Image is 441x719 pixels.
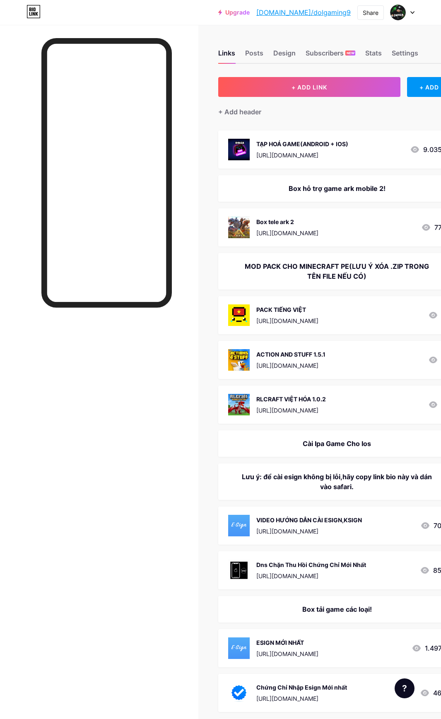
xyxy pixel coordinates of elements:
[228,637,250,659] img: ESIGN MỚI NHẤT
[228,304,250,326] img: PACK TIẾNG VIỆT
[256,316,318,325] div: [URL][DOMAIN_NAME]
[256,572,366,580] div: [URL][DOMAIN_NAME]
[228,515,250,536] img: VIDEO HƯỚNG DẪN CÀI ESIGN,KSIGN
[306,48,355,63] div: Subscribers
[228,217,250,238] img: Box tele ark 2
[218,107,261,117] div: + Add header
[365,48,382,63] div: Stats
[256,683,347,692] div: Chứng Chỉ Nhập Esign Mới nhất
[245,48,263,63] div: Posts
[256,350,325,359] div: ACTION AND STUFF 1.5.1
[256,694,347,703] div: [URL][DOMAIN_NAME]
[218,9,250,16] a: Upgrade
[218,77,400,97] button: + ADD LINK
[390,5,406,20] img: đẹp trai đạt
[228,394,250,415] img: RLCRAFT VIỆT HÓA 1.0.2
[256,406,326,415] div: [URL][DOMAIN_NAME]
[256,395,326,403] div: RLCRAFT VIỆT HÓA 1.0.2
[292,84,327,91] span: + ADD LINK
[273,48,296,63] div: Design
[256,361,325,370] div: [URL][DOMAIN_NAME]
[256,638,318,647] div: ESIGN MỚI NHẤT
[228,682,250,704] img: Chứng Chỉ Nhập Esign Mới nhất
[363,8,378,17] div: Share
[228,349,250,371] img: ACTION AND STUFF 1.5.1
[347,51,354,55] span: NEW
[228,139,250,160] img: TẠP HOÁ GAME(ANDROID + IOS)
[256,217,318,226] div: Box tele ark 2
[256,516,362,524] div: VIDEO HƯỚNG DẪN CÀI ESIGN,KSIGN
[228,560,250,581] img: Dns Chặn Thu Hồi Chứng Chỉ Mới Nhất
[256,7,351,17] a: [DOMAIN_NAME]/dolgaming9
[256,527,362,536] div: [URL][DOMAIN_NAME]
[218,48,235,63] div: Links
[256,305,318,314] div: PACK TIẾNG VIỆT
[392,48,418,63] div: Settings
[256,560,366,569] div: Dns Chặn Thu Hồi Chứng Chỉ Mới Nhất
[256,229,318,237] div: [URL][DOMAIN_NAME]
[256,649,318,658] div: [URL][DOMAIN_NAME]
[256,140,348,148] div: TẠP HOÁ GAME(ANDROID + IOS)
[256,151,348,159] div: [URL][DOMAIN_NAME]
